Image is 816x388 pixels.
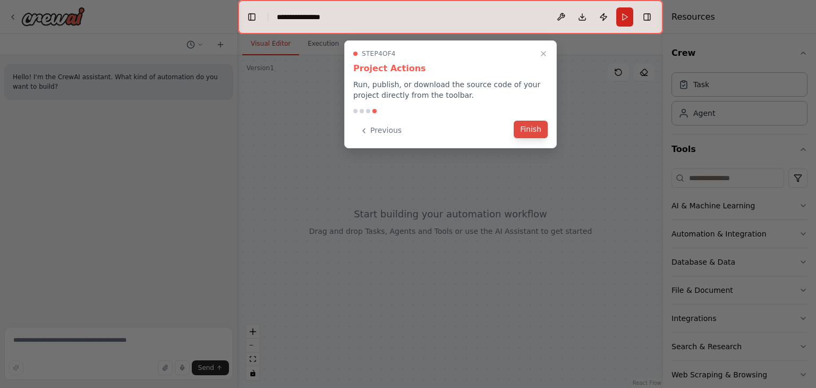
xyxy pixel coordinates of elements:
[244,10,259,24] button: Hide left sidebar
[537,47,550,60] button: Close walkthrough
[362,49,396,58] span: Step 4 of 4
[353,62,548,75] h3: Project Actions
[353,122,408,139] button: Previous
[353,79,548,100] p: Run, publish, or download the source code of your project directly from the toolbar.
[514,121,548,138] button: Finish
